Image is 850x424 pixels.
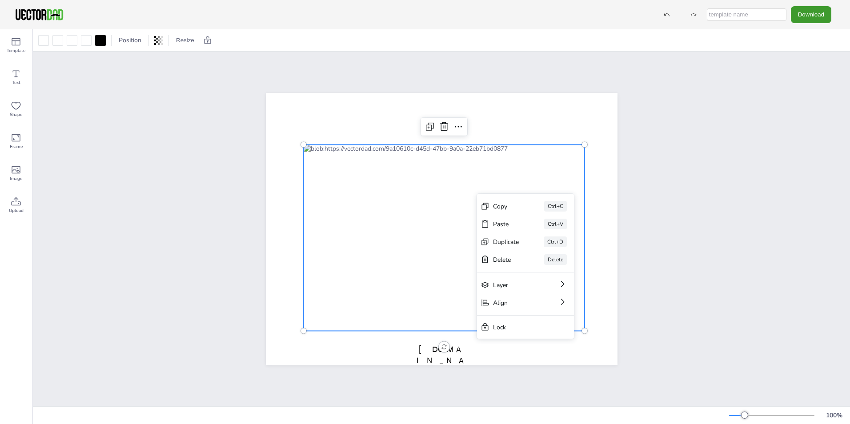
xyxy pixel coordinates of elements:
[14,8,64,21] img: VectorDad-1.png
[10,143,23,150] span: Frame
[823,411,845,420] div: 100 %
[493,299,533,307] div: Align
[493,202,519,211] div: Copy
[172,33,198,48] button: Resize
[12,79,20,86] span: Text
[544,201,567,212] div: Ctrl+C
[493,281,533,289] div: Layer
[493,256,519,264] div: Delete
[791,6,831,23] button: Download
[9,207,24,214] span: Upload
[707,8,786,21] input: template name
[7,47,25,54] span: Template
[117,36,143,44] span: Position
[493,220,519,228] div: Paste
[493,323,545,332] div: Lock
[544,254,567,265] div: Delete
[417,344,466,376] span: [DOMAIN_NAME]
[10,175,22,182] span: Image
[493,238,519,246] div: Duplicate
[10,111,22,118] span: Shape
[544,219,567,229] div: Ctrl+V
[544,236,567,247] div: Ctrl+D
